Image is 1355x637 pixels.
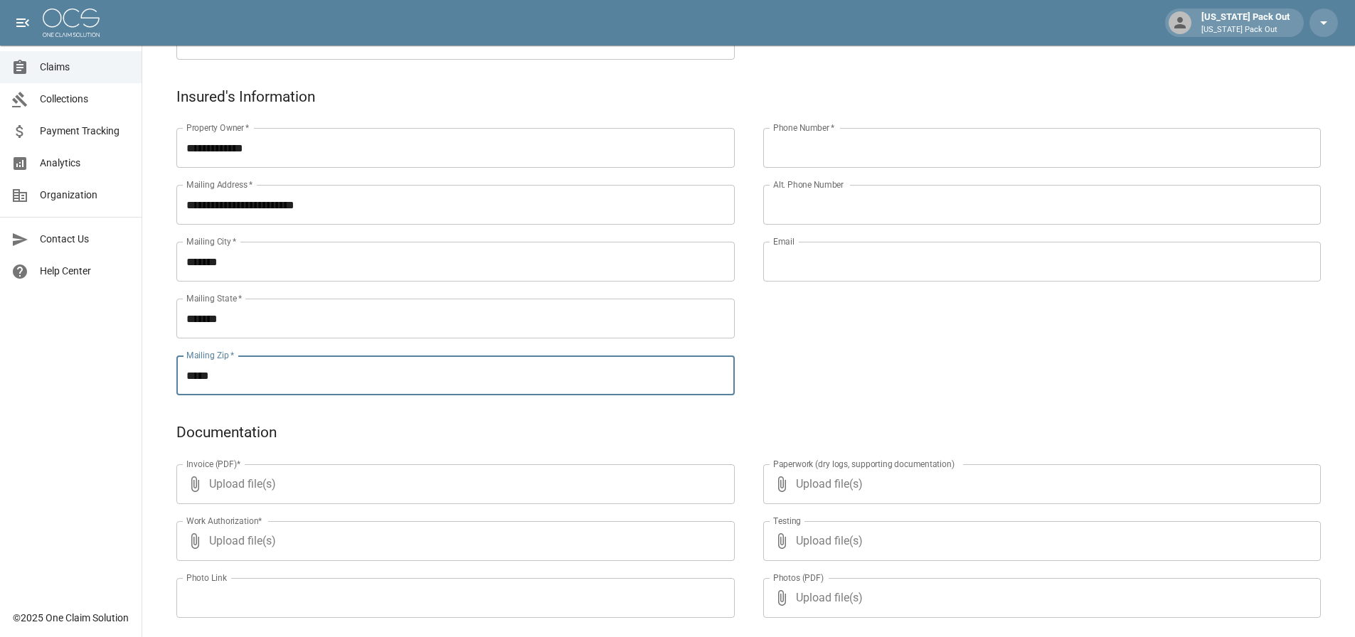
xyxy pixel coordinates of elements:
div: © 2025 One Claim Solution [13,611,129,625]
span: Contact Us [40,232,130,247]
label: Mailing City [186,235,237,247]
span: Analytics [40,156,130,171]
label: Mailing State [186,292,242,304]
span: Upload file(s) [796,521,1283,561]
label: Work Authorization* [186,515,262,527]
label: Paperwork (dry logs, supporting documentation) [773,458,955,470]
span: Upload file(s) [796,464,1283,504]
label: Photo Link [186,572,227,584]
label: Email [773,235,795,247]
span: Upload file(s) [796,578,1283,618]
label: Photos (PDF) [773,572,824,584]
img: ocs-logo-white-transparent.png [43,9,100,37]
button: open drawer [9,9,37,37]
span: Organization [40,188,130,203]
span: Upload file(s) [209,521,696,561]
span: Help Center [40,264,130,279]
label: Mailing Address [186,178,253,191]
span: Claims [40,60,130,75]
label: Invoice (PDF)* [186,458,241,470]
span: Upload file(s) [209,464,696,504]
label: Testing [773,515,801,527]
span: Payment Tracking [40,124,130,139]
label: Mailing Zip [186,349,235,361]
label: Alt. Phone Number [773,178,844,191]
p: [US_STATE] Pack Out [1201,24,1290,36]
span: Collections [40,92,130,107]
label: Phone Number [773,122,834,134]
label: Property Owner [186,122,250,134]
div: [US_STATE] Pack Out [1196,10,1295,36]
